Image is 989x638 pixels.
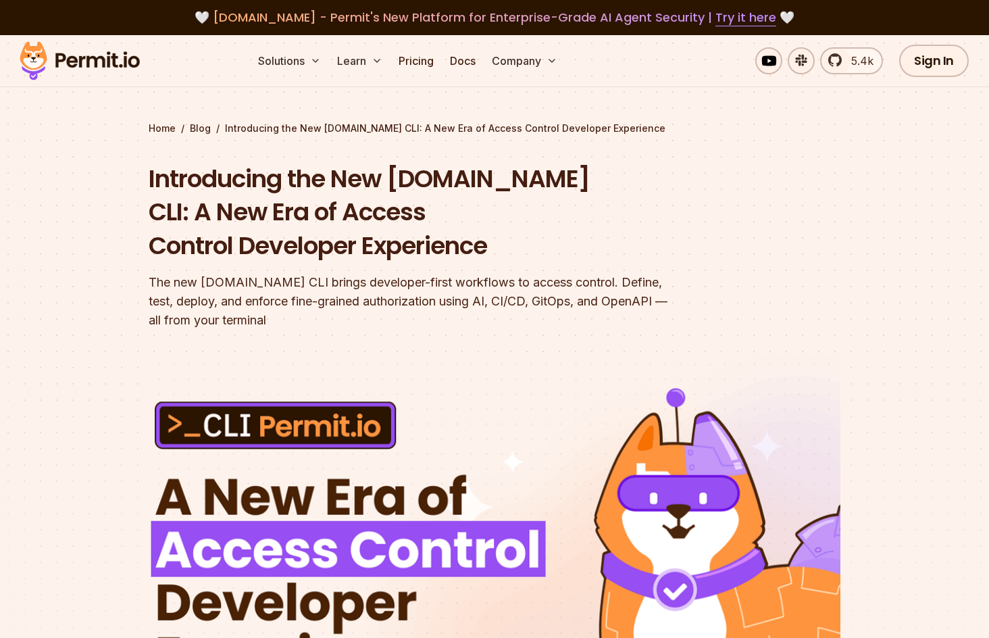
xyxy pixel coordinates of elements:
[445,47,481,74] a: Docs
[14,38,146,84] img: Permit logo
[820,47,883,74] a: 5.4k
[486,47,563,74] button: Company
[190,122,211,135] a: Blog
[843,53,873,69] span: 5.4k
[149,122,176,135] a: Home
[149,162,667,263] h1: Introducing the New [DOMAIN_NAME] CLI: A New Era of Access Control Developer Experience
[213,9,776,26] span: [DOMAIN_NAME] - Permit's New Platform for Enterprise-Grade AI Agent Security |
[899,45,969,77] a: Sign In
[393,47,439,74] a: Pricing
[715,9,776,26] a: Try it here
[149,273,667,330] div: The new [DOMAIN_NAME] CLI brings developer-first workflows to access control. Define, test, deplo...
[32,8,957,27] div: 🤍 🤍
[253,47,326,74] button: Solutions
[149,122,840,135] div: / /
[332,47,388,74] button: Learn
